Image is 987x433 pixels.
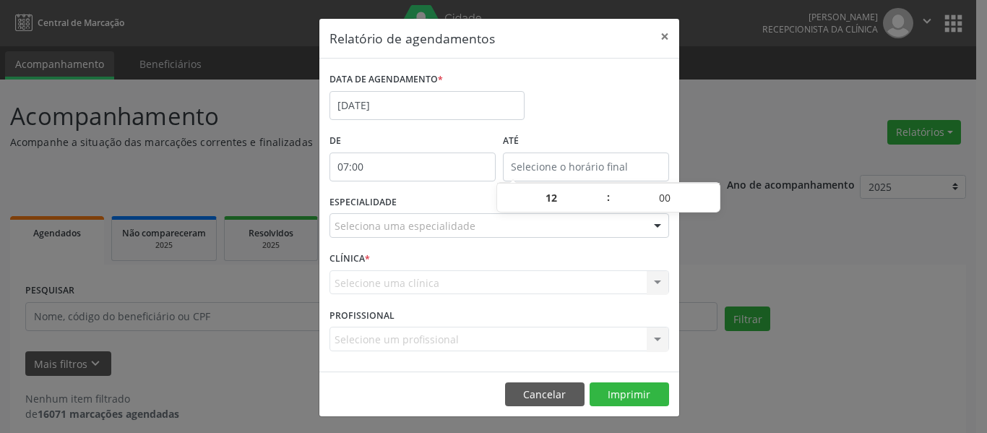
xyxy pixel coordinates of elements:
[503,130,669,153] label: ATÉ
[497,184,606,213] input: Hour
[335,218,475,233] span: Seleciona uma especialidade
[503,153,669,181] input: Selecione o horário final
[329,130,496,153] label: De
[590,382,669,407] button: Imprimir
[650,19,679,54] button: Close
[329,248,370,270] label: CLÍNICA
[329,69,443,91] label: DATA DE AGENDAMENTO
[329,91,525,120] input: Selecione uma data ou intervalo
[606,183,611,212] span: :
[329,153,496,181] input: Selecione o horário inicial
[329,192,397,214] label: ESPECIALIDADE
[611,184,720,213] input: Minute
[329,29,495,48] h5: Relatório de agendamentos
[505,382,585,407] button: Cancelar
[329,304,395,327] label: PROFISSIONAL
